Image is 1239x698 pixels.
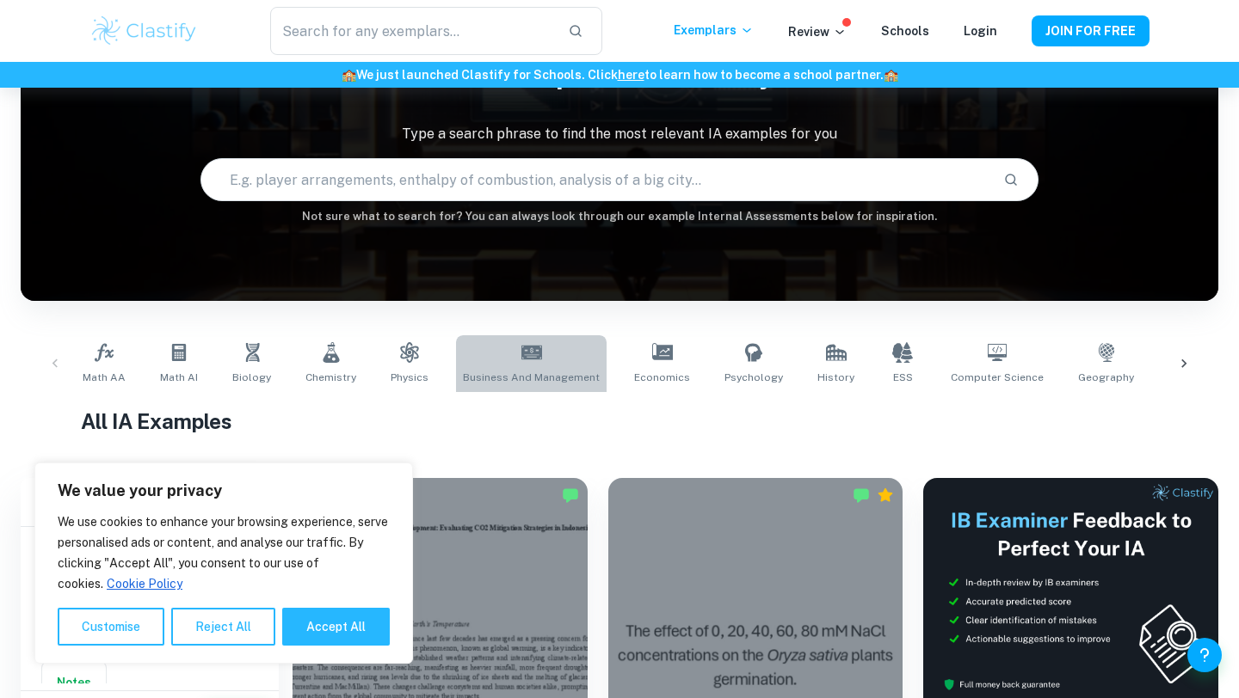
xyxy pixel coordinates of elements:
span: Economics [634,370,690,385]
button: Search [996,165,1026,194]
span: Math AI [160,370,198,385]
span: Psychology [724,370,783,385]
a: Schools [881,24,929,38]
button: Customise [58,608,164,646]
button: Accept All [282,608,390,646]
span: 🏫 [884,68,898,82]
h6: We just launched Clastify for Schools. Click to learn how to become a school partner. [3,65,1236,84]
img: Marked [562,487,579,504]
p: We value your privacy [58,481,390,501]
span: Computer Science [951,370,1044,385]
span: Business and Management [463,370,600,385]
input: Search for any exemplars... [270,7,554,55]
a: here [618,68,644,82]
div: We value your privacy [34,462,413,664]
img: Clastify logo [89,14,199,48]
button: JOIN FOR FREE [1032,15,1150,46]
span: 🏫 [342,68,356,82]
p: Review [788,22,847,41]
div: Premium [877,487,894,504]
span: ESS [893,370,913,385]
h6: Not sure what to search for? You can always look through our example Internal Assessments below f... [21,208,1218,225]
h1: All IA Examples [81,406,1159,437]
input: E.g. player arrangements, enthalpy of combustion, analysis of a big city... [201,156,989,204]
span: Geography [1078,370,1134,385]
button: Help and Feedback [1187,638,1222,672]
p: Type a search phrase to find the most relevant IA examples for you [21,124,1218,144]
span: Chemistry [305,370,356,385]
a: Cookie Policy [106,576,183,591]
img: Marked [853,487,870,504]
p: Exemplars [674,21,754,40]
button: Reject All [171,608,275,646]
a: Login [964,24,997,38]
span: Math AA [83,370,126,385]
span: Physics [391,370,428,385]
span: History [817,370,854,385]
h6: Filter exemplars [21,478,279,526]
p: We use cookies to enhance your browsing experience, serve personalised ads or content, and analys... [58,511,390,594]
span: Biology [232,370,271,385]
